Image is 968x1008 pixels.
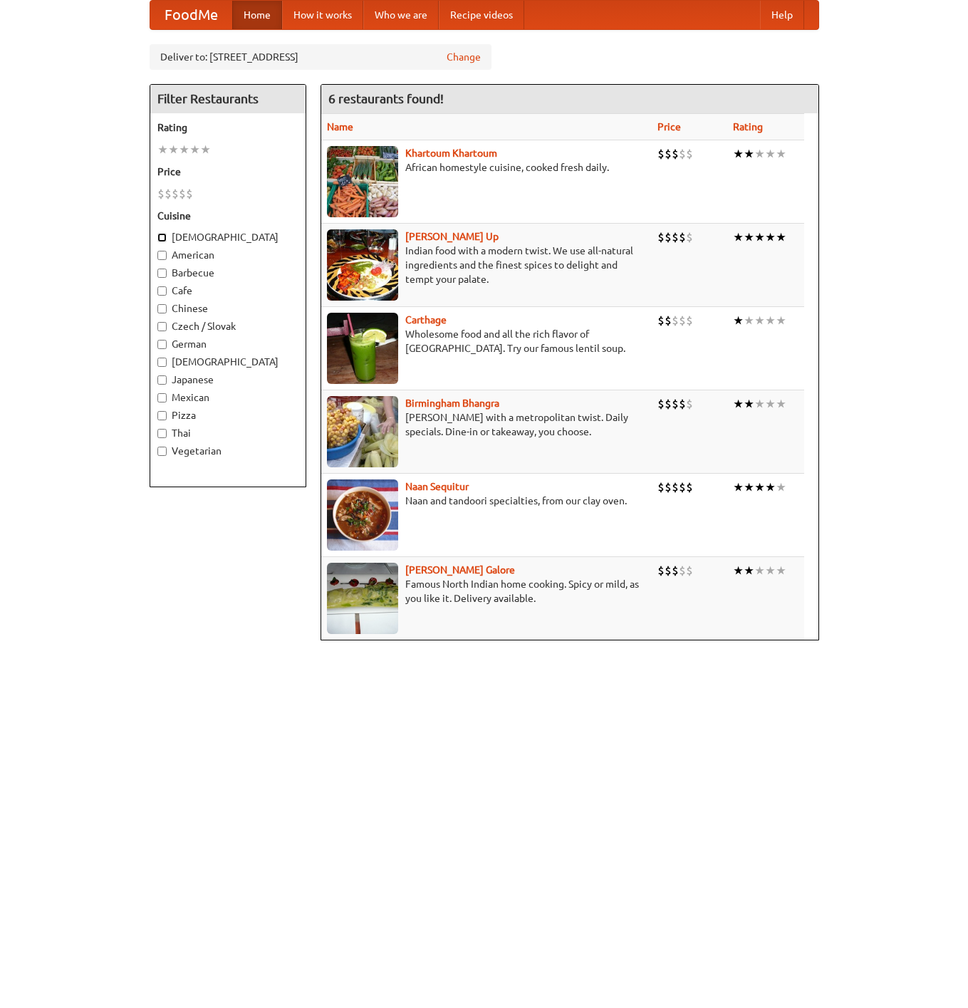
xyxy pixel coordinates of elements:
li: $ [165,186,172,202]
li: ★ [733,479,744,495]
li: ★ [765,563,776,578]
input: Cafe [157,286,167,296]
a: Name [327,121,353,133]
p: Indian food with a modern twist. We use all-natural ingredients and the finest spices to delight ... [327,244,646,286]
li: ★ [765,229,776,245]
p: Famous North Indian home cooking. Spicy or mild, as you like it. Delivery available. [327,577,646,606]
li: $ [679,479,686,495]
ng-pluralize: 6 restaurants found! [328,92,444,105]
li: $ [157,186,165,202]
li: ★ [179,142,189,157]
li: ★ [744,146,754,162]
a: Recipe videos [439,1,524,29]
a: Rating [733,121,763,133]
li: ★ [189,142,200,157]
li: $ [665,396,672,412]
label: German [157,337,298,351]
label: Czech / Slovak [157,319,298,333]
label: Chinese [157,301,298,316]
li: $ [686,563,693,578]
input: Vegetarian [157,447,167,456]
li: ★ [776,146,786,162]
li: ★ [776,396,786,412]
li: $ [679,313,686,328]
label: Vegetarian [157,444,298,458]
li: $ [686,146,693,162]
p: African homestyle cuisine, cooked fresh daily. [327,160,646,175]
li: $ [679,396,686,412]
a: [PERSON_NAME] Up [405,231,499,242]
li: $ [686,396,693,412]
label: Pizza [157,408,298,422]
li: $ [665,563,672,578]
input: [DEMOGRAPHIC_DATA] [157,233,167,242]
label: [DEMOGRAPHIC_DATA] [157,355,298,369]
li: $ [657,229,665,245]
label: Mexican [157,390,298,405]
li: ★ [744,313,754,328]
li: $ [665,229,672,245]
li: $ [679,229,686,245]
li: ★ [744,229,754,245]
input: Thai [157,429,167,438]
li: $ [186,186,193,202]
input: [DEMOGRAPHIC_DATA] [157,358,167,367]
li: ★ [733,313,744,328]
li: ★ [733,146,744,162]
a: Price [657,121,681,133]
a: Naan Sequitur [405,481,469,492]
li: $ [179,186,186,202]
img: curryup.jpg [327,229,398,301]
a: How it works [282,1,363,29]
a: Who we are [363,1,439,29]
li: ★ [754,146,765,162]
p: [PERSON_NAME] with a metropolitan twist. Daily specials. Dine-in or takeaway, you choose. [327,410,646,439]
li: ★ [765,396,776,412]
label: Cafe [157,284,298,298]
img: naansequitur.jpg [327,479,398,551]
input: Pizza [157,411,167,420]
li: $ [672,563,679,578]
h5: Cuisine [157,209,298,223]
li: $ [672,229,679,245]
img: khartoum.jpg [327,146,398,217]
li: $ [657,563,665,578]
li: $ [665,146,672,162]
p: Wholesome food and all the rich flavor of [GEOGRAPHIC_DATA]. Try our famous lentil soup. [327,327,646,355]
input: Mexican [157,393,167,402]
label: Barbecue [157,266,298,280]
li: ★ [776,479,786,495]
img: carthage.jpg [327,313,398,384]
li: ★ [765,146,776,162]
li: ★ [765,479,776,495]
a: Khartoum Khartoum [405,147,497,159]
label: American [157,248,298,262]
li: $ [672,313,679,328]
li: $ [686,229,693,245]
li: ★ [776,229,786,245]
li: ★ [754,313,765,328]
h5: Rating [157,120,298,135]
label: Thai [157,426,298,440]
li: ★ [765,313,776,328]
li: $ [679,146,686,162]
input: German [157,340,167,349]
li: $ [672,479,679,495]
li: $ [686,479,693,495]
a: Birmingham Bhangra [405,398,499,409]
li: ★ [754,563,765,578]
li: $ [172,186,179,202]
b: [PERSON_NAME] Galore [405,564,515,576]
li: $ [657,479,665,495]
li: $ [672,146,679,162]
b: Carthage [405,314,447,326]
label: Japanese [157,373,298,387]
li: $ [672,396,679,412]
li: $ [686,313,693,328]
input: Japanese [157,375,167,385]
a: Help [760,1,804,29]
